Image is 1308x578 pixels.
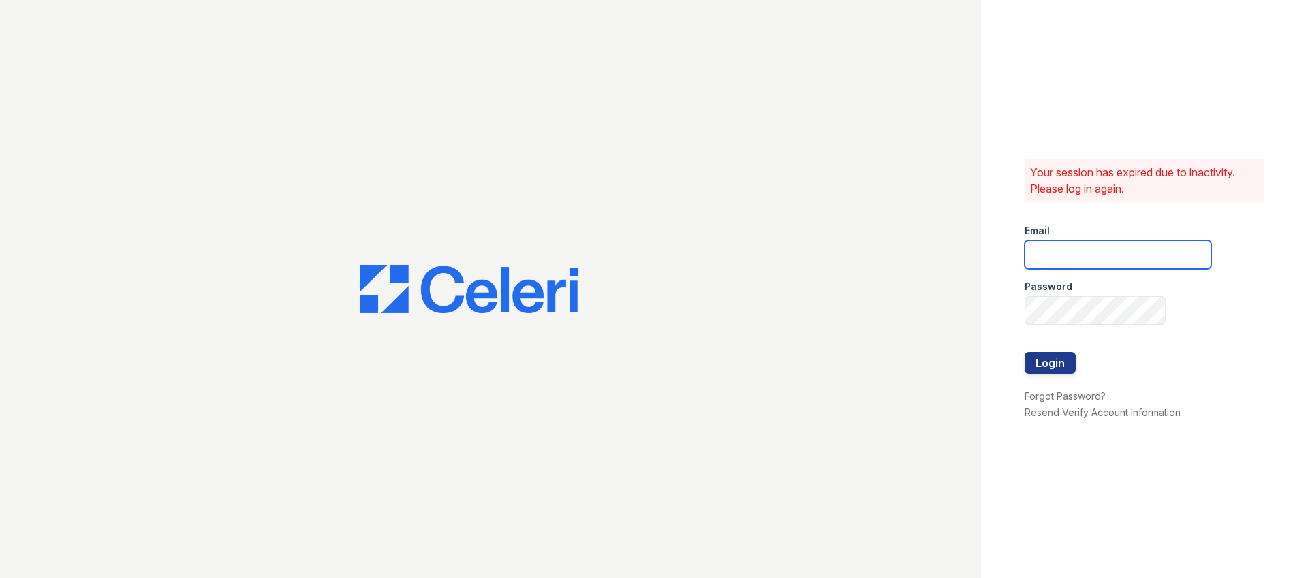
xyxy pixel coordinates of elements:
[1025,406,1181,418] a: Resend Verify Account Information
[1025,280,1072,293] label: Password
[1030,164,1259,197] p: Your session has expired due to inactivity. Please log in again.
[360,265,578,314] img: CE_Logo_Blue-a8612792a0a2168367f1c8372b55b34899dd931a85d93a1a3d3e32e68fde9ad4.png
[1025,390,1106,402] a: Forgot Password?
[1025,352,1076,374] button: Login
[1025,224,1050,238] label: Email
